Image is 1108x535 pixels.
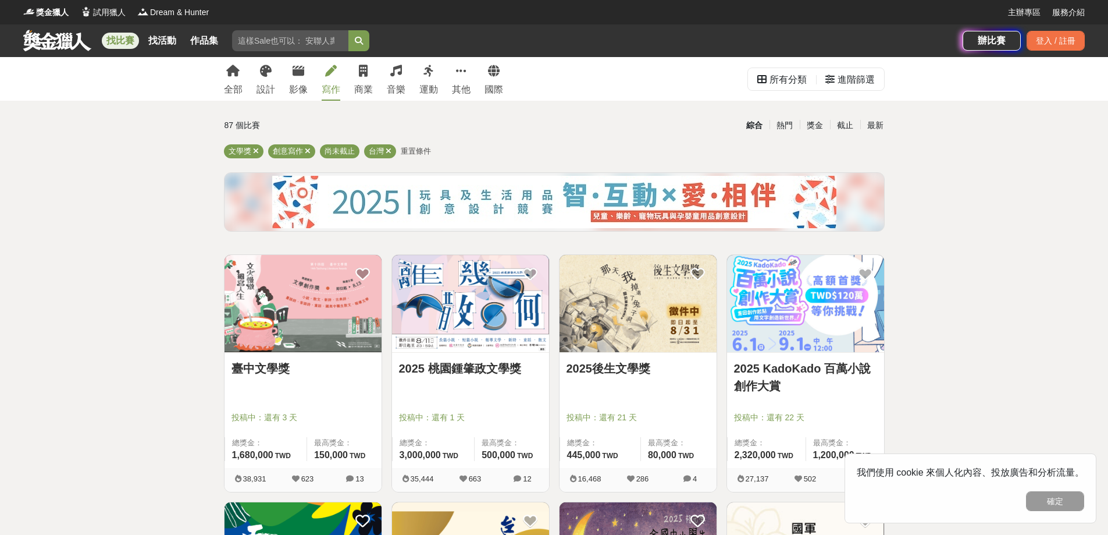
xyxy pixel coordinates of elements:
span: 試用獵人 [93,6,126,19]
span: 投稿中：還有 22 天 [734,412,877,424]
img: Cover Image [560,255,717,352]
span: TWD [778,452,793,460]
span: 總獎金： [735,437,799,449]
a: 設計 [256,57,275,101]
a: 寫作 [322,57,340,101]
a: 2025後生文學獎 [567,360,710,377]
div: 影像 [289,83,308,97]
button: 確定 [1026,491,1084,511]
a: 找比賽 [102,33,139,49]
span: 總獎金： [232,437,300,449]
span: 尚未截止 [325,147,355,155]
div: 最新 [860,115,890,136]
span: TWD [443,452,458,460]
div: 綜合 [739,115,769,136]
span: 12 [523,474,531,483]
span: 500,000 [482,450,515,460]
span: 1,680,000 [232,450,273,460]
span: TWD [517,452,533,460]
div: 其他 [452,83,471,97]
div: 截止 [830,115,860,136]
span: 3,000,000 [400,450,441,460]
img: Logo [80,6,92,17]
span: 150,000 [314,450,348,460]
span: Dream & Hunter [150,6,209,19]
a: Cover Image [560,255,717,353]
span: 38,931 [243,474,266,483]
span: TWD [275,452,291,460]
span: 445,000 [567,450,601,460]
span: 最高獎金： [482,437,541,449]
div: 國際 [484,83,503,97]
div: 熱門 [769,115,800,136]
input: 這樣Sale也可以： 安聯人壽創意銷售法募集 [232,30,348,51]
a: LogoDream & Hunter [137,6,209,19]
span: 最高獎金： [314,437,374,449]
span: 投稿中：還有 1 天 [399,412,542,424]
a: 找活動 [144,33,181,49]
span: 27,137 [746,474,769,483]
a: Logo試用獵人 [80,6,126,19]
span: 台灣 [369,147,384,155]
div: 登入 / 註冊 [1027,31,1085,51]
a: 2025 桃園鍾肇政文學獎 [399,360,542,377]
span: 623 [301,474,314,483]
span: 80,000 [648,450,676,460]
div: 所有分類 [769,68,807,91]
a: 作品集 [186,33,223,49]
span: 總獎金： [567,437,633,449]
img: Logo [23,6,35,17]
div: 87 個比賽 [225,115,444,136]
a: 臺中文學獎 [231,360,375,377]
span: TWD [350,452,365,460]
span: 286 [636,474,649,483]
img: Cover Image [225,255,382,352]
div: 全部 [224,83,243,97]
div: 寫作 [322,83,340,97]
span: 投稿中：還有 21 天 [567,412,710,424]
span: 1,200,000 [813,450,854,460]
span: TWD [856,452,872,460]
img: 0b2d4a73-1f60-4eea-aee9-81a5fd7858a2.jpg [272,176,836,228]
span: TWD [678,452,694,460]
span: 4 [693,474,697,483]
span: 663 [469,474,482,483]
a: 服務介紹 [1052,6,1085,19]
span: 重置條件 [401,147,431,155]
span: 35,444 [411,474,434,483]
a: 國際 [484,57,503,101]
a: 商業 [354,57,373,101]
img: Cover Image [392,255,549,352]
span: TWD [602,452,618,460]
a: 音樂 [387,57,405,101]
div: 商業 [354,83,373,97]
div: 獎金 [800,115,830,136]
span: 投稿中：還有 3 天 [231,412,375,424]
a: 2025 KadoKado 百萬小說創作大賞 [734,360,877,395]
img: Cover Image [727,255,884,352]
a: 影像 [289,57,308,101]
a: 運動 [419,57,438,101]
img: Logo [137,6,149,17]
span: 502 [804,474,817,483]
div: 運動 [419,83,438,97]
span: 創意寫作 [273,147,303,155]
span: 最高獎金： [648,437,710,449]
a: Logo獎金獵人 [23,6,69,19]
a: 全部 [224,57,243,101]
span: 我們使用 cookie 來個人化內容、投放廣告和分析流量。 [857,467,1084,477]
a: 其他 [452,57,471,101]
span: 2,320,000 [735,450,776,460]
a: 辦比賽 [963,31,1021,51]
a: Cover Image [727,255,884,353]
span: 16,468 [578,474,601,483]
span: 13 [355,474,364,483]
span: 獎金獵人 [36,6,69,19]
span: 最高獎金： [813,437,877,449]
a: Cover Image [225,255,382,353]
div: 進階篩選 [838,68,875,91]
a: 主辦專區 [1008,6,1041,19]
span: 總獎金： [400,437,468,449]
span: 文學獎 [229,147,251,155]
